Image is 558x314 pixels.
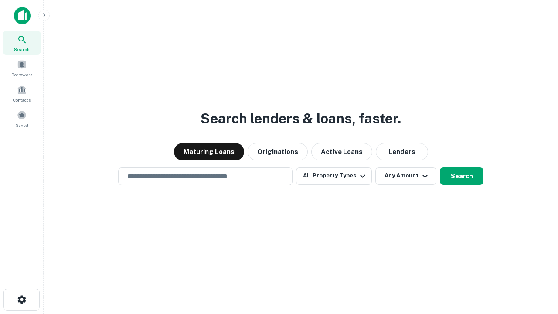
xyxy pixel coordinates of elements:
[201,108,401,129] h3: Search lenders & loans, faster.
[3,56,41,80] a: Borrowers
[248,143,308,160] button: Originations
[14,46,30,53] span: Search
[16,122,28,129] span: Saved
[11,71,32,78] span: Borrowers
[514,244,558,286] iframe: Chat Widget
[440,167,483,185] button: Search
[3,107,41,130] a: Saved
[311,143,372,160] button: Active Loans
[296,167,372,185] button: All Property Types
[376,143,428,160] button: Lenders
[13,96,31,103] span: Contacts
[14,7,31,24] img: capitalize-icon.png
[3,82,41,105] a: Contacts
[375,167,436,185] button: Any Amount
[3,31,41,55] a: Search
[174,143,244,160] button: Maturing Loans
